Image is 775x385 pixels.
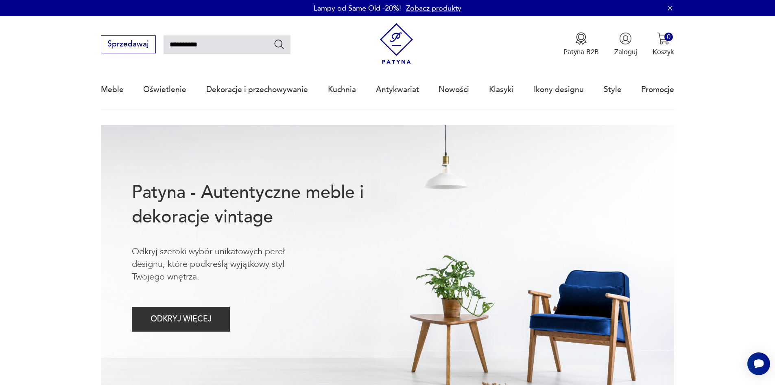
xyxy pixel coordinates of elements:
[406,3,461,13] a: Zobacz produkty
[657,32,670,45] img: Ikona koszyka
[314,3,401,13] p: Lampy od Same Old -20%!
[132,307,230,332] button: ODKRYJ WIĘCEJ
[376,71,419,108] a: Antykwariat
[653,32,674,57] button: 0Koszyk
[563,32,599,57] button: Patyna B2B
[614,47,637,57] p: Zaloguj
[619,32,632,45] img: Ikonka użytkownika
[614,32,637,57] button: Zaloguj
[604,71,622,108] a: Style
[132,180,395,229] h1: Patyna - Autentyczne meble i dekoracje vintage
[664,33,673,41] div: 0
[653,47,674,57] p: Koszyk
[273,38,285,50] button: Szukaj
[747,352,770,375] iframe: Smartsupp widget button
[641,71,674,108] a: Promocje
[439,71,469,108] a: Nowości
[143,71,186,108] a: Oświetlenie
[101,35,156,53] button: Sprzedawaj
[563,32,599,57] a: Ikona medaluPatyna B2B
[101,42,156,48] a: Sprzedawaj
[206,71,308,108] a: Dekoracje i przechowywanie
[575,32,587,45] img: Ikona medalu
[132,317,230,323] a: ODKRYJ WIĘCEJ
[376,23,417,64] img: Patyna - sklep z meblami i dekoracjami vintage
[563,47,599,57] p: Patyna B2B
[489,71,514,108] a: Klasyki
[132,245,317,284] p: Odkryj szeroki wybór unikatowych pereł designu, które podkreślą wyjątkowy styl Twojego wnętrza.
[101,71,124,108] a: Meble
[328,71,356,108] a: Kuchnia
[534,71,584,108] a: Ikony designu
